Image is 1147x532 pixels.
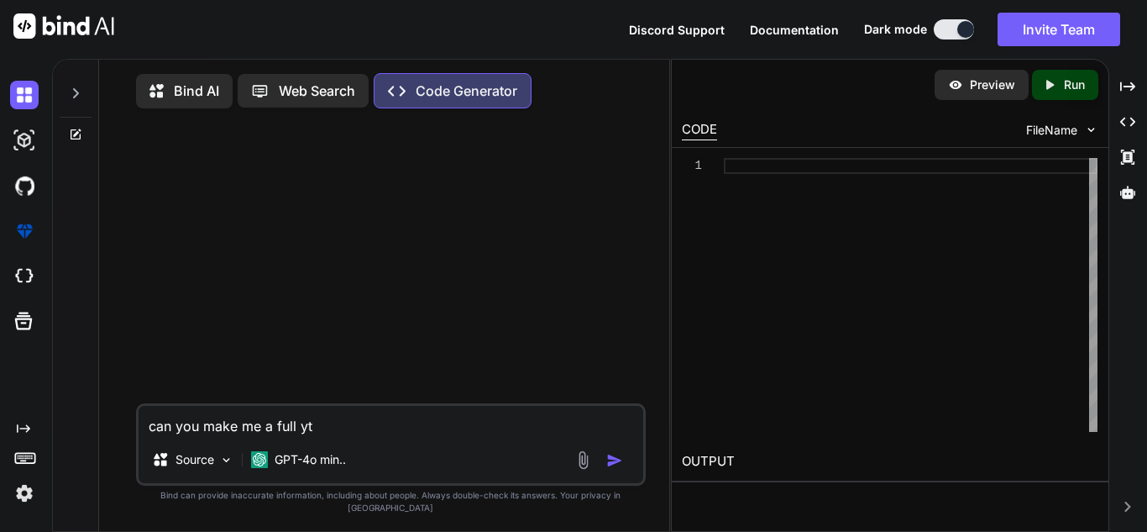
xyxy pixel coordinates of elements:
p: Preview [970,76,1015,93]
img: icon [606,452,623,469]
p: Source [175,451,214,468]
img: settings [10,479,39,508]
img: GPT-4o mini [251,451,268,468]
img: darkChat [10,81,39,109]
h2: OUTPUT [672,442,1108,482]
button: Invite Team [998,13,1120,46]
p: Bind AI [174,81,219,101]
span: FileName [1026,122,1077,139]
div: CODE [682,120,717,140]
span: Dark mode [864,21,927,38]
img: chevron down [1084,123,1098,137]
button: Discord Support [629,21,725,39]
p: Web Search [279,81,355,101]
img: preview [948,77,963,92]
p: Code Generator [416,81,517,101]
p: Bind can provide inaccurate information, including about people. Always double-check its answers.... [136,489,646,514]
div: 1 [682,158,702,174]
img: githubDark [10,171,39,200]
p: GPT-4o min.. [275,451,346,468]
img: darkAi-studio [10,126,39,155]
p: Run [1064,76,1085,93]
img: premium [10,217,39,245]
img: cloudideIcon [10,262,39,291]
img: attachment [573,450,593,470]
span: Documentation [750,23,839,37]
span: Discord Support [629,23,725,37]
button: Documentation [750,21,839,39]
img: Bind AI [13,13,114,39]
textarea: can you make me a full y [139,406,643,436]
img: Pick Models [219,453,233,467]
